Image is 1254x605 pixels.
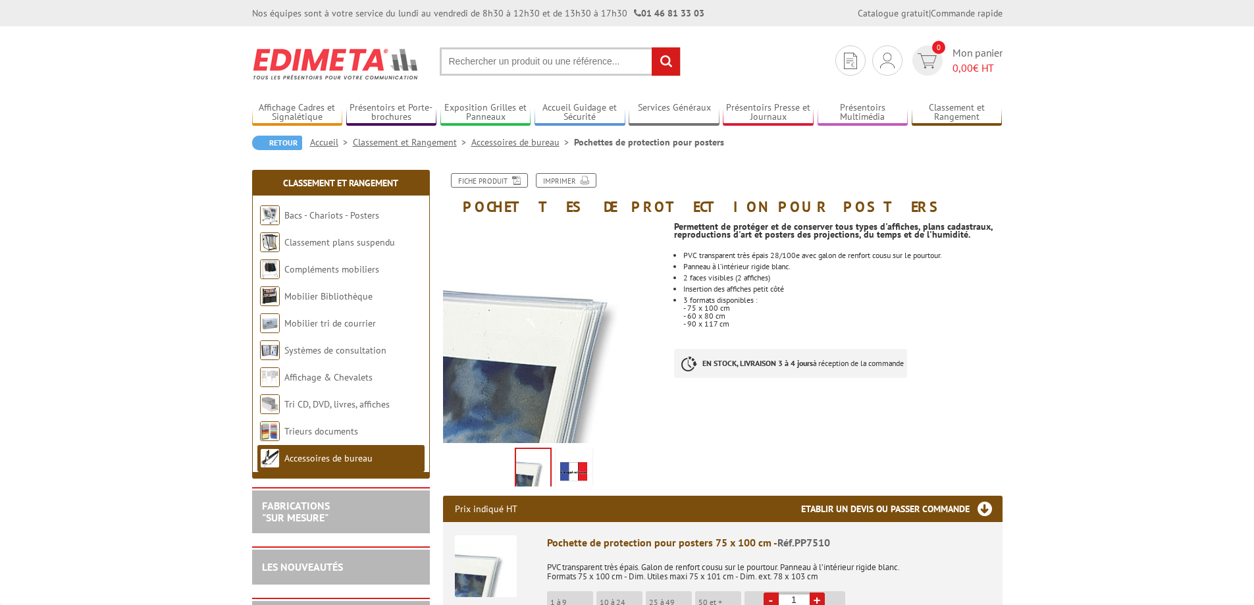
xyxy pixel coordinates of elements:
a: Accessoires de bureau [471,136,574,148]
div: | [858,7,1003,20]
a: Accueil [310,136,353,148]
p: à réception de la commande [674,349,907,378]
img: edimeta_produit_fabrique_en_france.jpg [558,450,590,491]
span: Réf.PP7510 [777,536,830,549]
img: Bacs - Chariots - Posters [260,205,280,225]
a: Classement et Rangement [912,102,1003,124]
img: Mobilier tri de courrier [260,313,280,333]
img: Pochette de protection pour posters 75 x 100 cm [455,535,517,597]
a: Compléments mobiliers [284,263,379,275]
a: Trieurs documents [284,425,358,437]
li: Pochettes de protection pour posters [574,136,724,149]
div: Pochette de protection pour posters 75 x 100 cm - [547,535,991,550]
li: Insertion des affiches petit côté [683,285,1002,293]
li: PVC transparent très épais 28/100e avec galon de renfort cousu sur le pourtour. [683,251,1002,259]
a: Présentoirs Multimédia [818,102,908,124]
div: - 75 x 100 cm [683,304,1002,312]
a: devis rapide 0 Mon panier 0,00€ HT [909,45,1003,76]
strong: 01 46 81 33 03 [634,7,704,19]
div: Nos équipes sont à votre service du lundi au vendredi de 8h30 à 12h30 et de 13h30 à 17h30 [252,7,704,20]
a: Présentoirs et Porte-brochures [346,102,437,124]
a: Accessoires de bureau [284,452,373,464]
img: Accessoires de bureau [260,448,280,468]
img: devis rapide [918,53,937,68]
span: Mon panier [953,45,1003,76]
a: Services Généraux [629,102,719,124]
img: Affichage & Chevalets [260,367,280,387]
a: Catalogue gratuit [858,7,929,19]
a: Systèmes de consultation [284,344,386,356]
img: Edimeta [252,39,420,88]
a: Tri CD, DVD, livres, affiches [284,398,390,410]
a: Commande rapide [931,7,1003,19]
h3: Etablir un devis ou passer commande [801,496,1003,522]
a: Mobilier tri de courrier [284,317,376,329]
input: Rechercher un produit ou une référence... [440,47,681,76]
a: FABRICATIONS"Sur Mesure" [262,499,330,524]
img: pp7510_pochettes_de_protection_pour_posters_75x100cm.jpg [516,449,550,490]
p: 2 faces visibles (2 affiches) [683,274,1002,282]
a: Affichage & Chevalets [284,371,373,383]
div: 3 formats disponibles : [683,296,1002,304]
img: devis rapide [880,53,895,68]
img: Classement plans suspendu [260,232,280,252]
img: Compléments mobiliers [260,259,280,279]
img: Tri CD, DVD, livres, affiches [260,394,280,414]
img: Mobilier Bibliothèque [260,286,280,306]
div: - 60 x 80 cm [683,312,1002,320]
input: rechercher [652,47,680,76]
img: devis rapide [844,53,857,69]
a: Mobilier Bibliothèque [284,290,373,302]
span: 0 [932,41,945,54]
li: Panneau à l’intérieur rigide blanc. [683,263,1002,271]
img: pp7510_pochettes_de_protection_pour_posters_75x100cm.jpg [443,221,665,443]
a: Classement plans suspendu [284,236,395,248]
span: 0,00 [953,61,973,74]
strong: EN STOCK, LIVRAISON 3 à 4 jours [702,358,813,368]
img: Systèmes de consultation [260,340,280,360]
a: Affichage Cadres et Signalétique [252,102,343,124]
div: - 90 x 117 cm [683,320,1002,328]
a: Classement et Rangement [283,177,398,189]
a: Imprimer [536,173,596,188]
p: PVC transparent très épais. Galon de renfort cousu sur le pourtour. Panneau à l’intérieur rigide ... [547,554,991,581]
a: Exposition Grilles et Panneaux [440,102,531,124]
a: Bacs - Chariots - Posters [284,209,379,221]
strong: Permettent de protéger et de conserver tous types d'affiches, plans cadastraux, reproductions d'a... [674,221,993,240]
a: Fiche produit [451,173,528,188]
p: Prix indiqué HT [455,496,517,522]
a: Retour [252,136,302,150]
span: € HT [953,61,1003,76]
a: LES NOUVEAUTÉS [262,560,343,573]
a: Classement et Rangement [353,136,471,148]
a: Présentoirs Presse et Journaux [723,102,814,124]
a: Accueil Guidage et Sécurité [535,102,625,124]
img: Trieurs documents [260,421,280,441]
